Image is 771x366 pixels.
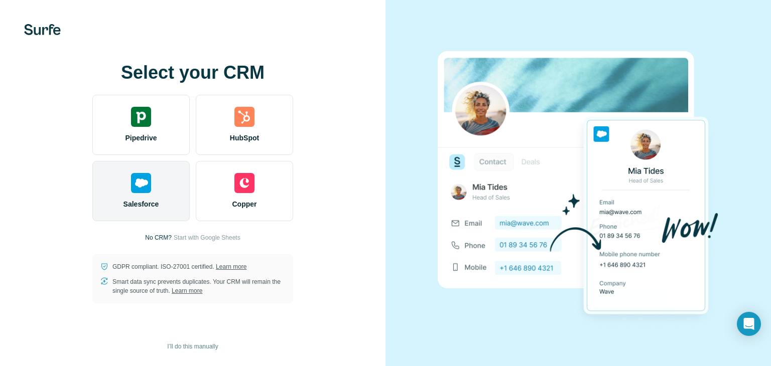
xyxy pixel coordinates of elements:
span: Salesforce [123,199,159,209]
span: I’ll do this manually [167,342,218,351]
span: Copper [232,199,257,209]
img: salesforce's logo [131,173,151,193]
h1: Select your CRM [92,63,293,83]
span: HubSpot [230,133,259,143]
p: Smart data sync prevents duplicates. Your CRM will remain the single source of truth. [112,277,285,295]
button: Start with Google Sheets [174,233,240,242]
p: GDPR compliant. ISO-27001 certified. [112,262,246,271]
img: copper's logo [234,173,254,193]
button: I’ll do this manually [160,339,225,354]
div: Open Intercom Messenger [737,312,761,336]
img: SALESFORCE image [438,34,719,332]
a: Learn more [172,287,202,294]
img: pipedrive's logo [131,107,151,127]
img: hubspot's logo [234,107,254,127]
img: Surfe's logo [24,24,61,35]
a: Learn more [216,263,246,270]
p: No CRM? [145,233,172,242]
span: Pipedrive [125,133,157,143]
